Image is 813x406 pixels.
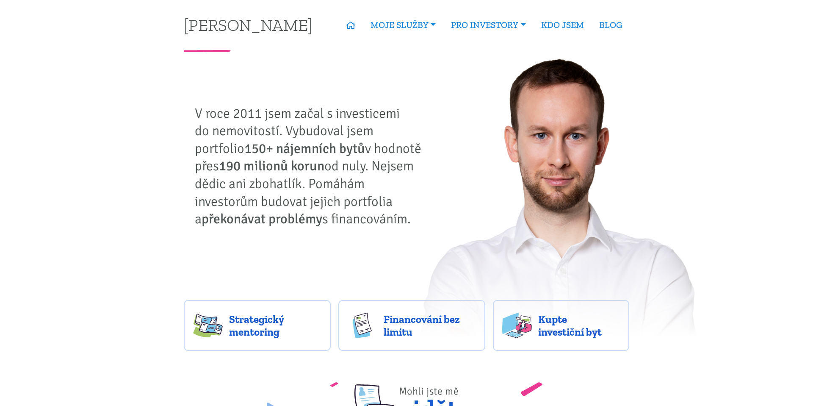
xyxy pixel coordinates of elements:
span: Financování bez limitu [384,313,476,338]
a: Strategický mentoring [184,300,331,351]
strong: překonávat problémy [202,211,322,227]
a: BLOG [592,15,630,35]
p: V roce 2011 jsem začal s investicemi do nemovitostí. Vybudoval jsem portfolio v hodnotě přes od n... [195,105,428,228]
img: strategy [193,313,223,338]
img: flats [502,313,532,338]
a: [PERSON_NAME] [184,17,312,33]
a: KDO JSEM [534,15,592,35]
a: MOJE SLUŽBY [363,15,443,35]
span: Mohli jste mě [399,385,459,398]
span: Strategický mentoring [229,313,321,338]
a: PRO INVESTORY [443,15,533,35]
img: finance [348,313,377,338]
span: Kupte investiční byt [538,313,620,338]
strong: 190 milionů korun [219,158,324,174]
a: Financování bez limitu [338,300,485,351]
strong: 150+ nájemních bytů [244,140,365,157]
a: Kupte investiční byt [493,300,630,351]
